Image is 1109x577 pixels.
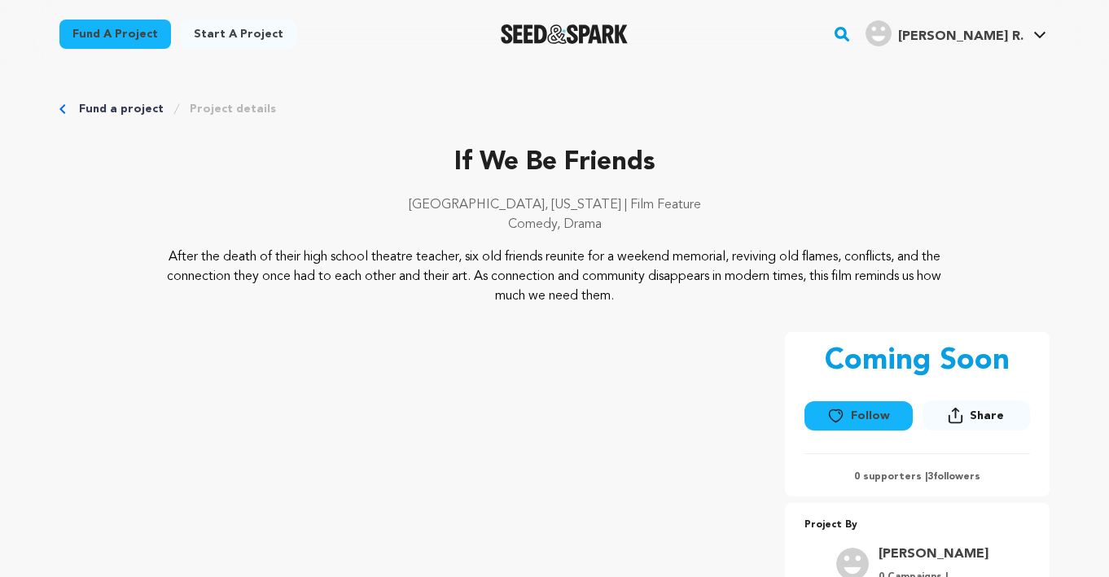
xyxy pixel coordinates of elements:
p: Project By [804,516,1030,535]
span: 3 [927,472,933,482]
p: 0 supporters | followers [804,470,1030,483]
div: Alspach R.'s Profile [866,20,1024,46]
span: Share [923,400,1030,437]
a: Project details [190,101,276,117]
span: [PERSON_NAME] R. [898,30,1024,43]
p: After the death of their high school theatre teacher, six old friends reunite for a weekend memor... [159,247,951,306]
a: Fund a project [59,20,171,49]
p: [GEOGRAPHIC_DATA], [US_STATE] | Film Feature [59,195,1050,215]
img: user.png [866,20,892,46]
p: Comedy, Drama [59,215,1050,234]
a: Seed&Spark Homepage [501,24,629,44]
div: Breadcrumb [59,101,1050,117]
p: Coming Soon [825,345,1010,378]
p: If We Be Friends [59,143,1050,182]
a: Goto Alspach Rosalie profile [879,544,988,564]
button: Share [923,400,1030,431]
span: Alspach R.'s Profile [862,17,1050,51]
img: Seed&Spark Logo Dark Mode [501,24,629,44]
span: Share [970,408,1004,424]
a: Alspach R.'s Profile [862,17,1050,46]
a: Start a project [181,20,296,49]
a: Fund a project [79,101,164,117]
button: Follow [804,401,912,431]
